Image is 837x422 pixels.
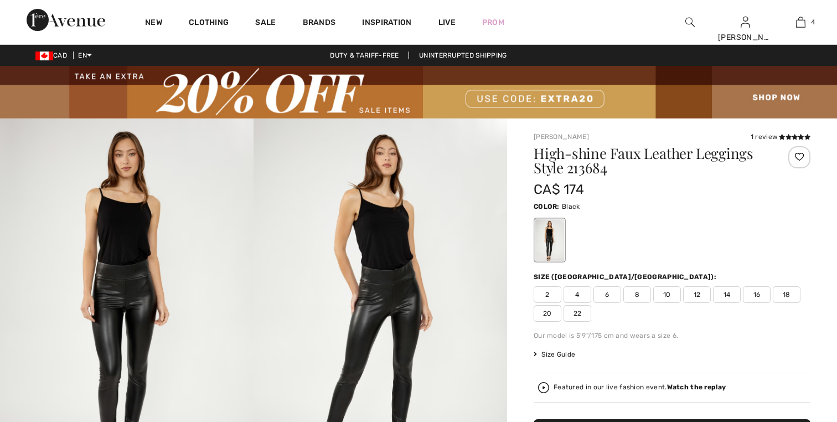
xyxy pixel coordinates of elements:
span: 14 [713,286,741,303]
img: My Bag [796,16,805,29]
img: 1ère Avenue [27,9,105,31]
div: Size ([GEOGRAPHIC_DATA]/[GEOGRAPHIC_DATA]): [534,272,719,282]
img: My Info [741,16,750,29]
a: Prom [482,17,504,28]
a: 4 [773,16,828,29]
span: 22 [564,305,591,322]
span: CAD [35,52,71,59]
span: EN [78,52,92,59]
a: Clothing [189,18,229,29]
img: Watch the replay [538,382,549,393]
a: New [145,18,162,29]
img: search the website [685,16,695,29]
h1: High-shine Faux Leather Leggings Style 213684 [534,146,764,175]
span: Color: [534,203,560,210]
span: 8 [623,286,651,303]
div: Featured in our live fashion event. [554,384,726,391]
span: 12 [683,286,711,303]
span: 10 [653,286,681,303]
strong: Watch the replay [667,383,726,391]
a: Sale [255,18,276,29]
a: [PERSON_NAME] [534,133,589,141]
span: 4 [564,286,591,303]
div: 1 review [751,132,810,142]
a: Brands [303,18,336,29]
span: 16 [743,286,771,303]
div: Black [535,219,564,261]
span: 18 [773,286,800,303]
div: Our model is 5'9"/175 cm and wears a size 6. [534,331,810,341]
div: [PERSON_NAME] [718,32,772,43]
span: Size Guide [534,349,575,359]
a: Live [438,17,456,28]
span: 20 [534,305,561,322]
span: Black [562,203,580,210]
img: Canadian Dollar [35,52,53,60]
span: CA$ 174 [534,182,584,197]
a: Sign In [741,17,750,27]
span: 6 [593,286,621,303]
span: 2 [534,286,561,303]
span: Inspiration [362,18,411,29]
span: 4 [811,17,815,27]
iframe: Opens a widget where you can find more information [766,339,826,367]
